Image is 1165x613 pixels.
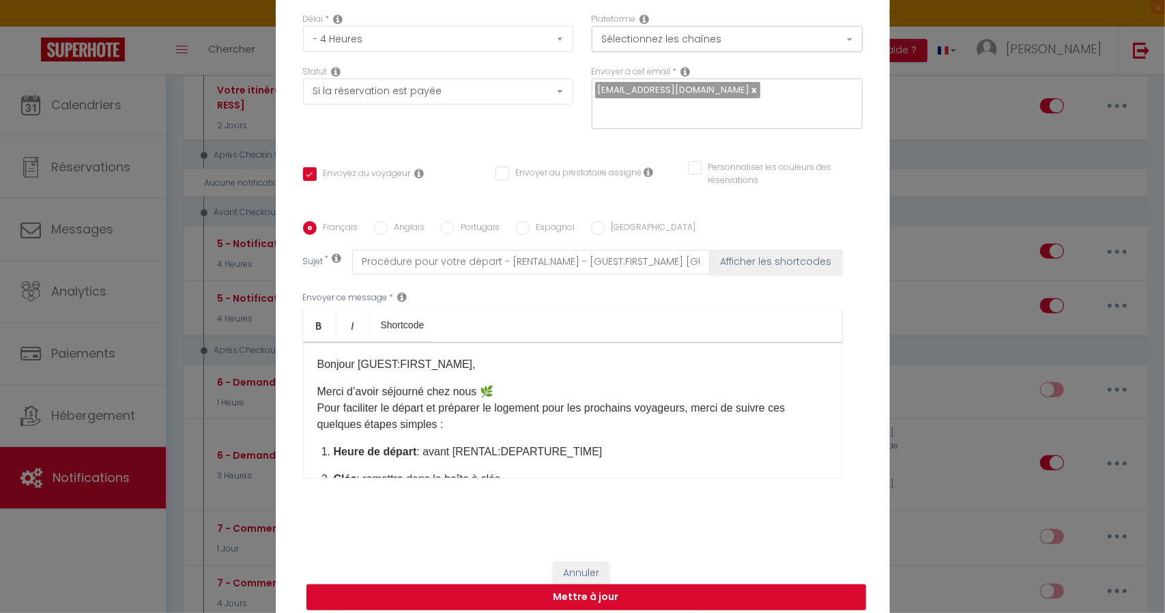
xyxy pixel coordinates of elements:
span: [EMAIL_ADDRESS][DOMAIN_NAME] [598,83,750,96]
i: Booking status [332,66,341,77]
button: Sélectionnez les chaînes [592,26,863,52]
strong: Clés [334,473,357,485]
a: Shortcode [370,309,435,341]
button: Annuler [553,562,609,585]
i: Action Time [334,14,343,25]
label: Envoyer ce message [303,291,388,304]
label: Délai [303,13,323,26]
button: Afficher les shortcodes [710,250,842,274]
button: Mettre à jour [306,584,866,610]
button: Ouvrir le widget de chat LiveChat [11,5,52,46]
a: Italic [336,309,370,341]
label: Envoyer à cet email [592,66,671,79]
i: Subject [332,253,342,263]
label: Sujet [303,255,323,270]
label: Envoyez au voyageur [317,167,411,182]
strong: Heure de départ [334,446,417,457]
label: [GEOGRAPHIC_DATA] [605,221,696,236]
label: Français [317,221,358,236]
p: Merci d’avoir séjourné chez nous 🌿 Pour faciliter le départ et préparer le logement pour les proc... [317,384,828,433]
label: Statut [303,66,328,79]
i: Envoyer au voyageur [415,168,425,179]
p: : remettre dans la boîte à clés [334,471,828,487]
div: ​ [303,342,842,479]
p: : avant [RENTAL:DEPARTURE_TIME]​ [334,444,828,460]
label: Espagnol [530,221,575,236]
i: Recipient [681,66,691,77]
label: Plateforme [592,13,636,26]
a: Bold [303,309,336,341]
i: Message [398,291,407,302]
label: Anglais [388,221,425,236]
i: Action Channel [640,14,650,25]
p: Bonjour [GUEST:FIRST_NAME]​, [317,356,828,373]
i: Envoyer au prestataire si il est assigné [644,167,654,177]
label: Portugais [455,221,500,236]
